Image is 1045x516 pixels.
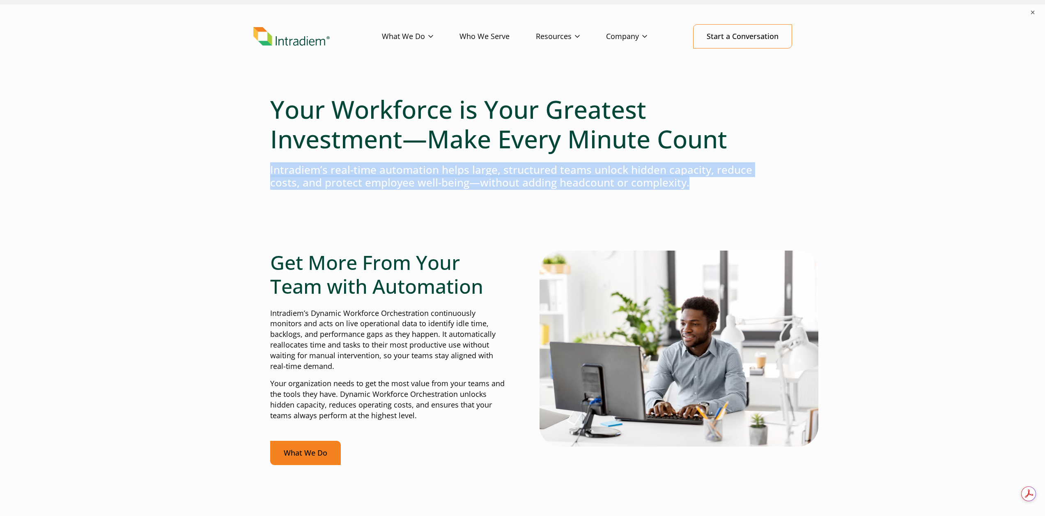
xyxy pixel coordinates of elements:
[536,25,606,48] a: Resources
[693,24,792,48] a: Start a Conversation
[1029,8,1037,16] button: ×
[270,94,775,154] h1: Your Workforce is Your Greatest Investment—Make Every Minute Count
[382,25,459,48] a: What We Do
[270,378,506,421] p: Your organization needs to get the most value from your teams and the tools they have. Dynamic Wo...
[606,25,673,48] a: Company
[270,441,341,465] a: What We Do
[540,251,818,446] img: Man typing on computer with real-time automation
[253,27,330,46] img: Intradiem
[459,25,536,48] a: Who We Serve
[270,308,506,372] p: Intradiem’s Dynamic Workforce Orchestration continuously monitors and acts on live operational da...
[270,251,506,298] h2: Get More From Your Team with Automation
[270,164,775,189] h4: Intradiem’s real-time automation helps large, structured teams unlock hidden capacity, reduce cos...
[253,27,382,46] a: Link to homepage of Intradiem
